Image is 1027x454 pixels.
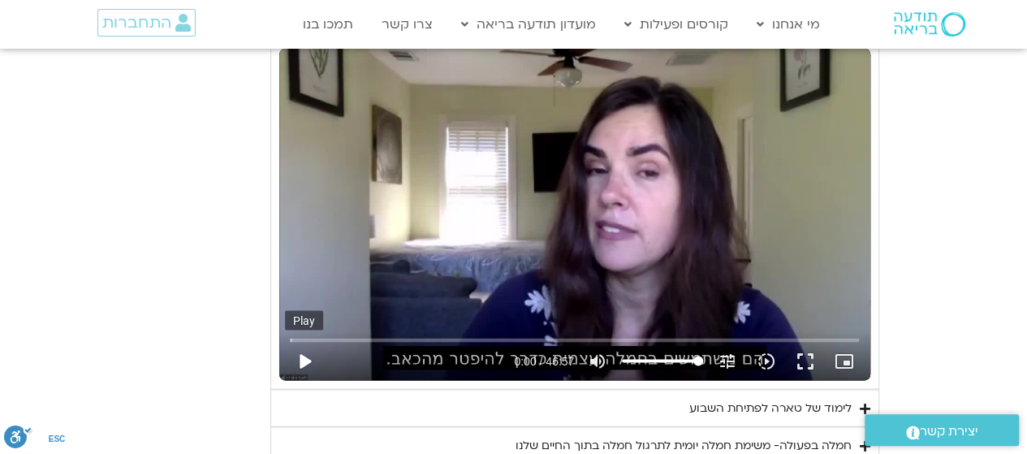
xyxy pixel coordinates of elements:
div: לימוד של טארה לפתיחת השבוע [689,398,852,417]
span: התחברות [102,14,171,32]
a: קורסים ופעילות [616,9,736,40]
a: תמכו בנו [295,9,361,40]
span: יצירת קשר [920,421,978,443]
a: מועדון תודעה בריאה [453,9,604,40]
img: תודעה בריאה [894,12,965,37]
a: יצירת קשר [865,414,1019,446]
a: צרו קשר [373,9,441,40]
a: התחברות [97,9,196,37]
summary: לימוד של טארה לפתיחת השבוע [270,389,879,426]
a: מי אנחנו [749,9,828,40]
